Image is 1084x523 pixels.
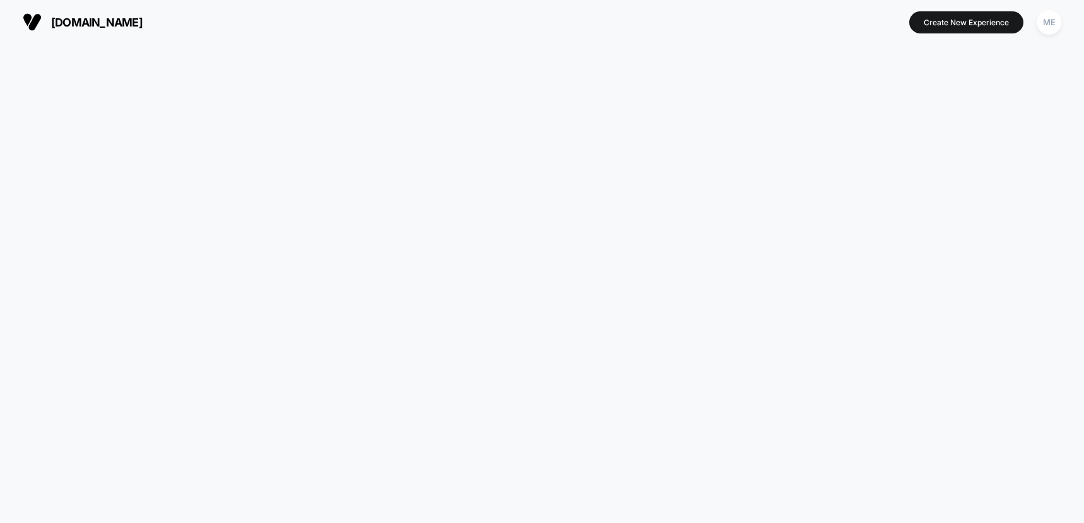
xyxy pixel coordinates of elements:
button: [DOMAIN_NAME] [19,12,146,32]
button: ME [1033,9,1065,35]
button: Create New Experience [909,11,1023,33]
div: ME [1037,10,1061,35]
img: Visually logo [23,13,42,32]
span: [DOMAIN_NAME] [51,16,143,29]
